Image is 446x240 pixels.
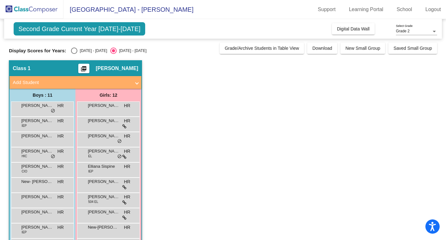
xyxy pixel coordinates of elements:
span: HR [124,102,130,109]
button: Grade/Archive Students in Table View [220,42,304,54]
button: New Small Group [340,42,385,54]
span: Digital Data Wall [337,26,370,31]
span: [PERSON_NAME] [21,163,53,170]
mat-panel-title: Add Student [13,79,131,86]
span: HR [124,163,130,170]
div: [DATE] - [DATE] [77,48,107,54]
a: Learning Portal [344,4,389,15]
div: [DATE] - [DATE] [117,48,146,54]
span: Elliana Sispine [88,163,120,170]
span: HR [124,178,130,185]
a: Logout [420,4,446,15]
span: HR [124,194,130,200]
span: do_not_disturb_alt [51,154,55,159]
span: HR [57,133,64,139]
span: [PERSON_NAME] [21,194,53,200]
span: Second Grade Current Year [DATE]-[DATE] [14,22,145,36]
span: [PERSON_NAME] [21,209,53,215]
span: New-[PERSON_NAME] [88,224,120,230]
span: HR [57,224,64,231]
div: Girls: 12 [75,89,141,101]
span: [PERSON_NAME] [21,148,53,154]
span: Class 1 [13,65,30,72]
mat-icon: picture_as_pdf [80,66,87,75]
span: [PERSON_NAME] [21,102,53,109]
span: [GEOGRAPHIC_DATA] - [PERSON_NAME] [63,4,193,15]
span: HR [124,209,130,216]
span: HR [57,102,64,109]
span: HR [57,209,64,216]
span: [PERSON_NAME] [88,118,120,124]
span: Grade 2 [396,29,410,33]
span: HR [57,194,64,200]
span: New- [PERSON_NAME] [21,178,53,185]
span: IEP [88,169,93,174]
span: Grade/Archive Students in Table View [225,46,299,51]
span: [PERSON_NAME] [88,209,120,215]
button: Print Students Details [78,64,89,73]
span: HR [124,118,130,124]
span: HR [57,148,64,155]
span: CIO [22,169,27,174]
span: IEP [22,230,27,235]
div: Boys : 11 [10,89,75,101]
span: Download [312,46,332,51]
span: [PERSON_NAME] [21,224,53,230]
span: HR [124,224,130,231]
span: HIC [22,154,27,159]
span: 504 EL [88,199,98,204]
span: Saved Small Group [393,46,432,51]
span: HR [57,118,64,124]
mat-radio-group: Select an option [71,48,146,54]
span: New Small Group [346,46,380,51]
span: [PERSON_NAME] [96,65,138,72]
span: do_not_disturb_alt [117,154,122,159]
span: [PERSON_NAME] [88,133,120,139]
span: [PERSON_NAME] [88,148,120,154]
span: [PERSON_NAME] [21,118,53,124]
a: School [391,4,417,15]
span: do_not_disturb_alt [117,139,122,144]
span: IEP [22,123,27,128]
span: [PERSON_NAME] Page [88,102,120,109]
span: [PERSON_NAME] [88,178,120,185]
button: Saved Small Group [388,42,437,54]
span: [PERSON_NAME] [88,194,120,200]
span: EL [88,154,92,159]
span: HR [57,163,64,170]
button: Download [307,42,337,54]
span: Display Scores for Years: [9,48,66,54]
a: Support [313,4,341,15]
button: Digital Data Wall [332,23,375,35]
span: [PERSON_NAME] [21,133,53,139]
mat-expansion-panel-header: Add Student [10,76,141,89]
span: HR [124,133,130,139]
span: HR [57,178,64,185]
span: HR [124,148,130,155]
span: do_not_disturb_alt [51,108,55,114]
